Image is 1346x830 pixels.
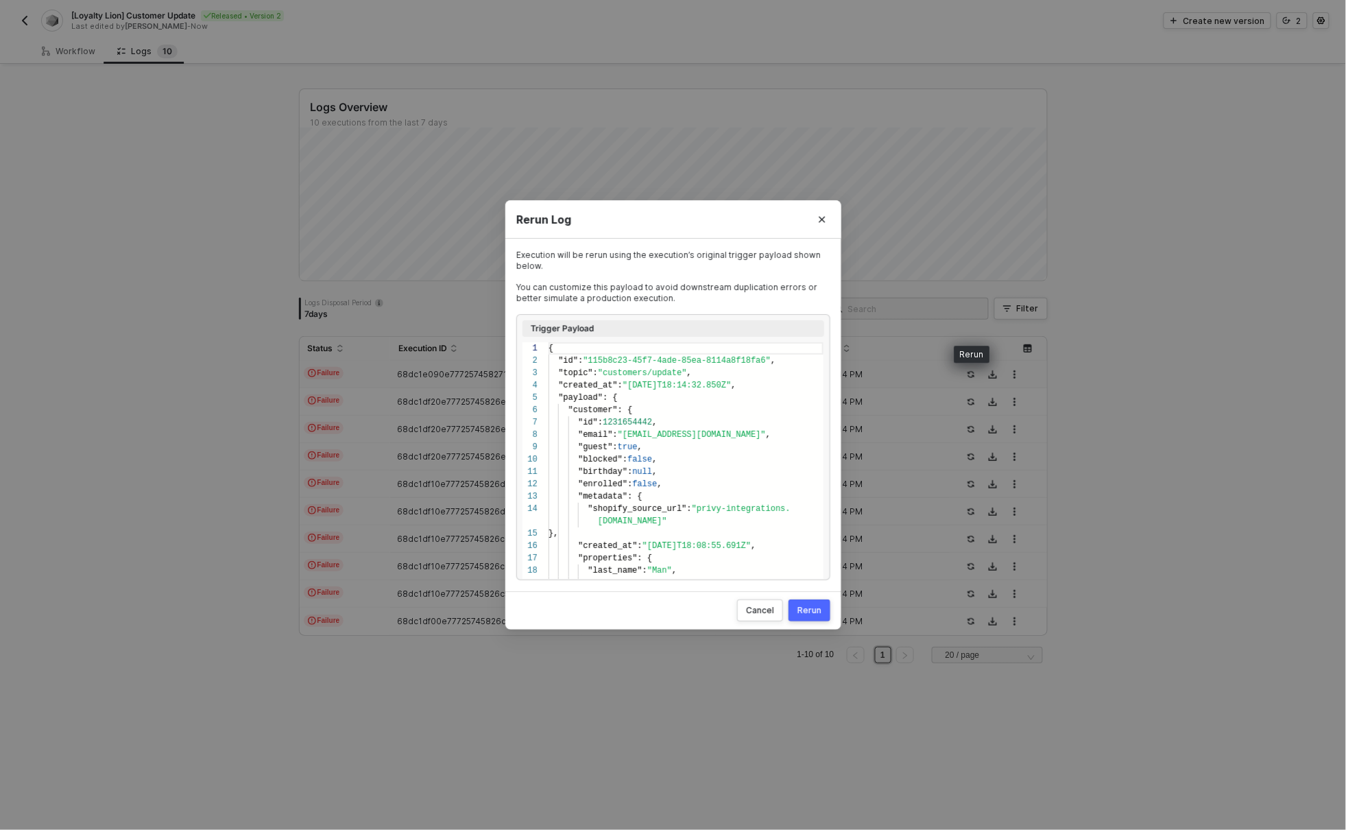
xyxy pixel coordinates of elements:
[632,479,657,489] span: false
[522,453,538,466] div: 10
[397,369,516,379] span: 68dc1e090e777257458271c1
[578,442,612,452] span: "guest"
[954,346,990,364] div: Rerun
[932,647,1043,669] div: Page Size
[845,647,867,663] li: Previous Page
[791,369,940,380] div: [DATE] 06:14 PM
[308,479,316,487] span: icon-exclamation
[612,442,617,452] span: :
[612,430,617,440] span: :
[627,455,652,464] span: false
[558,393,603,403] span: "payload"
[795,647,836,663] li: 1-10 of 10
[847,647,865,663] button: left
[989,370,997,379] span: icon-download
[304,449,344,462] span: Failure
[791,534,940,545] div: [DATE] 06:14 PM
[989,453,997,461] span: icon-download
[568,405,617,415] span: "customer"
[1024,344,1032,353] span: icon-table
[578,356,583,366] span: :
[967,508,975,516] span: icon-success-page
[522,527,538,540] div: 15
[308,424,316,432] span: icon-exclamation
[989,562,997,571] span: icon-download
[994,298,1048,320] button: Filter
[642,566,647,576] span: :
[637,554,652,563] span: : {
[852,652,860,660] span: left
[308,506,316,514] span: icon-exclamation
[397,506,516,517] span: 68dc1df10e77725745826d66
[578,455,623,464] span: "blocked"
[305,298,383,307] div: Logs Disposal Period
[558,368,592,378] span: "topic"
[989,508,997,516] span: icon-download
[989,590,997,598] span: icon-download
[803,200,841,239] button: Close
[686,368,691,378] span: ,
[71,10,195,21] span: [Loyalty Lion] Customer Update
[672,566,677,576] span: ,
[691,504,790,514] span: "privy-integrations.
[397,424,516,434] span: 68dc1df20e77725745826e5e
[603,418,652,427] span: 1231654442
[967,398,975,406] span: icon-success-page
[1297,15,1301,27] div: 2
[1277,12,1308,29] button: 2
[1017,303,1039,314] div: Filter
[522,392,538,404] div: 5
[746,605,774,616] div: Cancel
[304,615,344,627] span: Failure
[398,343,447,354] span: Execution ID
[522,490,538,503] div: 13
[578,479,627,489] span: "enrolled"
[71,21,672,32] div: Last edited by - Now
[397,396,514,407] span: 68dc1df20e77725745826eaf
[117,45,178,58] div: Logs
[304,586,344,599] span: Failure
[848,301,980,316] input: Search
[167,46,172,56] span: 0
[522,416,538,429] div: 7
[765,430,770,440] span: ,
[522,429,538,441] div: 8
[522,577,538,589] div: 19
[522,367,538,379] div: 3
[627,467,632,477] span: :
[791,451,940,462] div: [DATE] 06:14 PM
[791,479,940,490] div: [DATE] 06:14 PM
[657,479,662,489] span: ,
[308,534,316,542] span: icon-exclamation
[967,453,975,461] span: icon-success-page
[549,344,553,353] span: {
[652,455,657,464] span: ,
[311,100,1047,115] div: Logs Overview
[558,381,617,390] span: "created_at"
[791,337,951,361] th: Start Time
[125,21,187,31] span: [PERSON_NAME]
[789,600,830,621] button: Rerun
[522,466,538,478] div: 11
[588,504,686,514] span: "shopify_source_url"
[637,541,642,551] span: :
[1183,15,1265,27] div: Create new version
[989,535,997,543] span: icon-download
[522,441,538,453] div: 9
[304,477,344,489] span: Failure
[516,282,830,303] div: You can customize this payload to avoid downstream duplication errors or better simulate a produc...
[876,648,889,663] a: 1
[623,381,731,390] span: "[DATE]T18:14:32.850Z"
[1283,16,1291,25] span: icon-versioning
[397,616,516,626] span: 68dc1df00e77725745826c28
[578,554,637,563] span: "properties"
[558,356,578,366] span: "id"
[647,566,672,576] span: "Man"
[583,356,771,366] span: "115b8c23-45f7-4ade-85ea-8114a8f18fa6"
[46,14,58,27] img: integration-icon
[308,617,316,625] span: icon-exclamation
[731,381,736,390] span: ,
[652,578,686,588] span: "Super"
[522,565,538,577] div: 18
